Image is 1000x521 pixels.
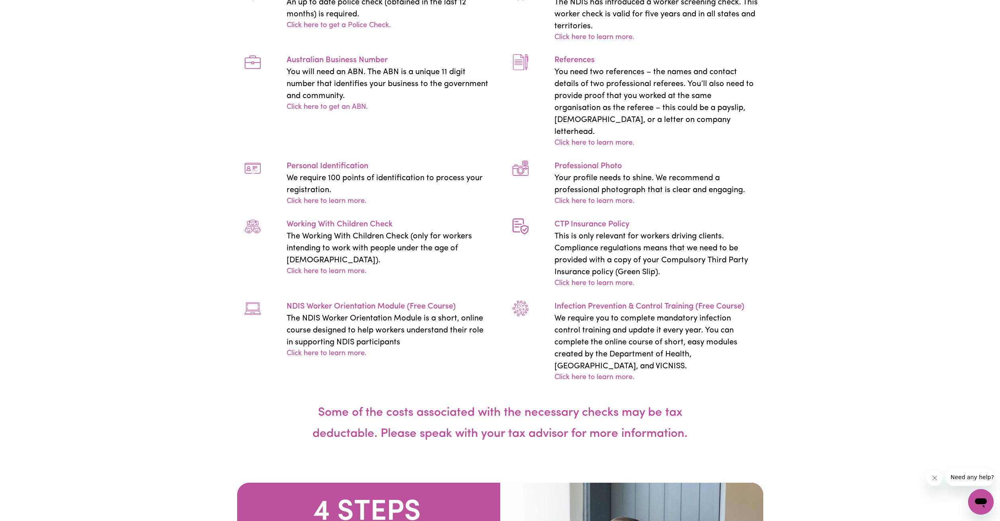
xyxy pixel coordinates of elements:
[968,489,994,515] iframe: Button to launch messaging window
[287,160,491,172] p: Personal Identification
[513,218,528,234] img: require-24.5839ea8f.png
[287,196,367,207] a: Click here to learn more.
[554,230,758,278] p: This is only relevant for workers driving clients. Compliance regulations means that we need to b...
[245,218,261,234] img: require-14.74c12e47.png
[287,301,491,313] p: NDIS Worker Orientation Module (Free Course)
[5,6,48,12] span: Need any help?
[554,313,758,372] p: We require you to complete mandatory infection control training and update it every year. You can...
[554,301,758,313] p: Infection Prevention & Control Training (Free Course)
[245,301,261,317] img: require-25.67985ad0.png
[554,172,758,196] p: Your profile needs to shine. We recommend a professional photograph that is clear and engaging.
[245,54,261,70] img: require-12.64ad963b.png
[287,20,391,31] a: Click here to get a Police Check.
[290,383,711,464] h4: Some of the costs associated with the necessary checks may be tax deductable. Please speak with y...
[554,278,635,289] a: Click here to learn more.
[927,470,943,486] iframe: Close message
[554,372,635,383] a: Click here to learn more.
[554,196,635,207] a: Click here to learn more.
[287,172,491,196] p: We require 100 points of identification to process your registration.
[287,54,491,66] p: Australian Business Number
[554,160,758,172] p: Professional Photo
[554,32,635,43] a: Click here to learn more.
[287,348,367,359] a: Click here to learn more.
[513,54,528,70] img: require-22.6b45d34c.png
[513,160,528,176] img: require-23.afc0f009.png
[513,301,528,317] img: require-26.eea9f5f5.png
[554,138,635,149] a: Click here to learn more.
[554,218,758,230] p: CTP Insurance Policy
[245,160,261,176] img: require-13.acbe3b74.png
[287,230,491,266] p: The Working With Children Check (only for workers intending to work with people under the age of ...
[554,66,758,138] p: You need two references – the names and contact details of two professional referees. You’ll also...
[287,266,367,277] a: Click here to learn more.
[554,54,758,66] p: References
[287,102,368,113] a: Click here to get an ABN.
[287,66,491,102] p: You will need an ABN. The ABN is a unique 11 digit number that identifies your business to the go...
[946,468,994,486] iframe: Message from company
[287,313,491,348] p: The NDIS Worker Orientation Module is a short, online course designed to help workers understand ...
[287,218,491,230] p: Working With Children Check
